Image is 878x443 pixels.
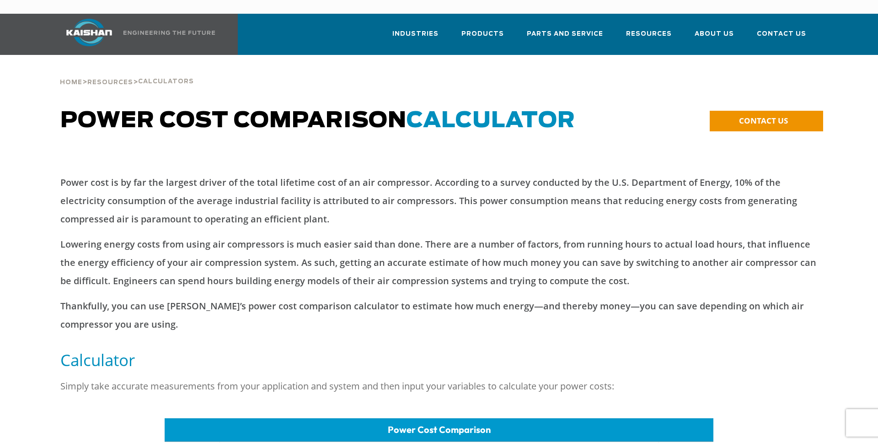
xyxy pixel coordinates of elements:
span: CONTACT US [739,115,788,126]
p: Simply take accurate measurements from your application and system and then input your variables ... [60,377,818,395]
span: Industries [392,29,439,39]
a: About Us [695,22,734,53]
p: Lowering energy costs from using air compressors is much easier said than done. There are a numbe... [60,235,818,290]
span: Home [60,80,82,86]
img: kaishan logo [55,19,123,46]
span: Calculators [138,79,194,85]
span: About Us [695,29,734,39]
a: Home [60,78,82,86]
span: Products [461,29,504,39]
a: Resources [87,78,133,86]
a: Contact Us [757,22,806,53]
span: Contact Us [757,29,806,39]
a: Products [461,22,504,53]
a: CONTACT US [710,111,823,131]
span: Resources [87,80,133,86]
a: Resources [626,22,672,53]
p: Power cost is by far the largest driver of the total lifetime cost of an air compressor. Accordin... [60,173,818,228]
span: Resources [626,29,672,39]
span: Power cost comparison [60,110,575,132]
img: Engineering the future [123,31,215,35]
h5: Calculator [60,350,818,370]
a: Kaishan USA [55,14,217,55]
span: Parts and Service [527,29,603,39]
a: Industries [392,22,439,53]
span: Power Cost Comparison [388,424,491,435]
span: CALCULATOR [407,110,575,132]
a: Parts and Service [527,22,603,53]
p: Thankfully, you can use [PERSON_NAME]’s power cost comparison calculator to estimate how much ene... [60,297,818,334]
div: > > [60,55,194,90]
